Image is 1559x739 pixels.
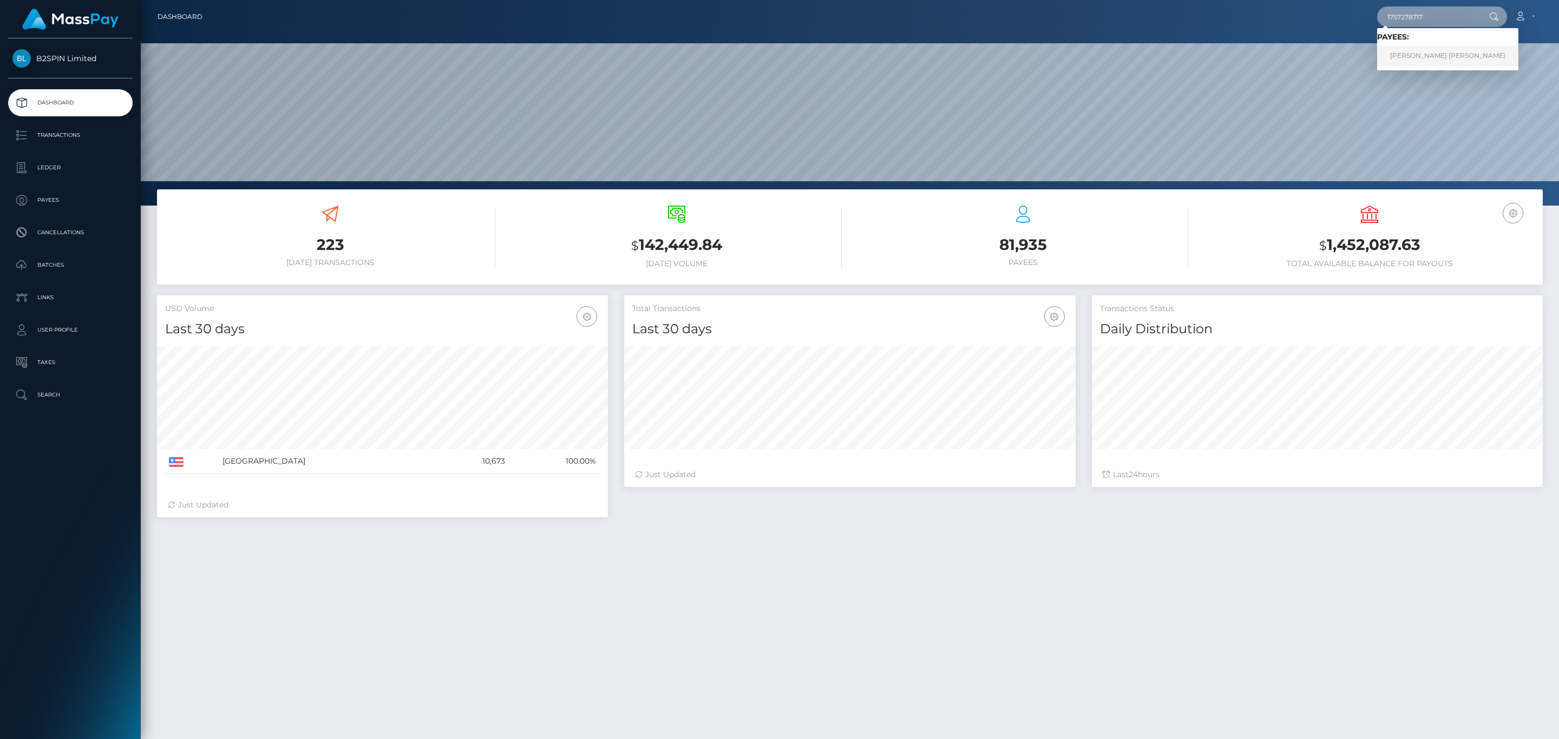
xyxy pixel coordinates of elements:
img: B2SPIN Limited [12,49,31,68]
h3: 223 [165,234,495,255]
h4: Last 30 days [165,320,600,339]
div: Last hours [1103,469,1532,480]
p: Taxes [12,354,128,371]
td: [GEOGRAPHIC_DATA] [219,449,436,474]
h4: Daily Distribution [1100,320,1535,339]
p: Batches [12,257,128,273]
a: Payees [8,187,133,214]
div: Just Updated [168,499,597,511]
a: Dashboard [8,89,133,116]
p: Cancellations [12,225,128,241]
a: Ledger [8,154,133,181]
td: 100.00% [509,449,600,474]
h3: 142,449.84 [512,234,842,256]
h6: Payees [858,258,1188,267]
p: Dashboard [12,95,128,111]
a: Dashboard [158,5,202,28]
h6: Total Available Balance for Payouts [1204,259,1535,268]
img: US.png [169,457,184,467]
h5: Transactions Status [1100,303,1535,314]
h3: 81,935 [858,234,1188,255]
h5: USD Volume [165,303,600,314]
a: Transactions [8,122,133,149]
p: Ledger [12,160,128,176]
p: Transactions [12,127,128,143]
a: Cancellations [8,219,133,246]
div: Just Updated [635,469,1064,480]
small: $ [1319,238,1327,253]
small: $ [631,238,639,253]
h3: 1,452,087.63 [1204,234,1535,256]
a: Batches [8,252,133,279]
h5: Total Transactions [632,303,1067,314]
h4: Last 30 days [632,320,1067,339]
p: Search [12,387,128,403]
input: Search... [1377,6,1479,27]
a: User Profile [8,316,133,344]
h6: Payees: [1377,32,1518,42]
p: User Profile [12,322,128,338]
p: Links [12,289,128,306]
span: 24 [1129,470,1138,479]
td: 10,673 [436,449,509,474]
h6: [DATE] Volume [512,259,842,268]
a: Links [8,284,133,311]
a: [PERSON_NAME] [PERSON_NAME] [1377,46,1518,66]
img: MassPay Logo [22,9,119,30]
a: Taxes [8,349,133,376]
span: B2SPIN Limited [8,54,133,63]
a: Search [8,381,133,408]
p: Payees [12,192,128,208]
h6: [DATE] Transactions [165,258,495,267]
